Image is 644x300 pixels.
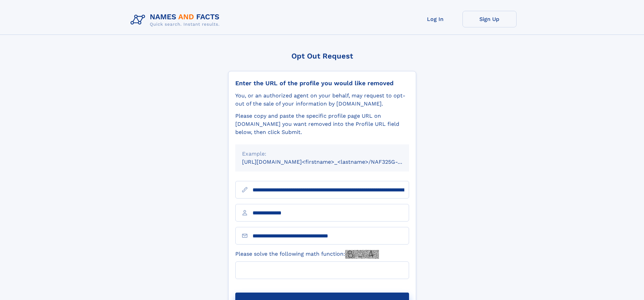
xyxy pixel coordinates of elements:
[235,92,409,108] div: You, or an authorized agent on your behalf, may request to opt-out of the sale of your informatio...
[235,112,409,136] div: Please copy and paste the specific profile page URL on [DOMAIN_NAME] you want removed into the Pr...
[242,159,422,165] small: [URL][DOMAIN_NAME]<firstname>_<lastname>/NAF325G-xxxxxxxx
[235,79,409,87] div: Enter the URL of the profile you would like removed
[228,52,416,60] div: Opt Out Request
[128,11,225,29] img: Logo Names and Facts
[242,150,402,158] div: Example:
[462,11,517,27] a: Sign Up
[235,250,379,259] label: Please solve the following math function:
[408,11,462,27] a: Log In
